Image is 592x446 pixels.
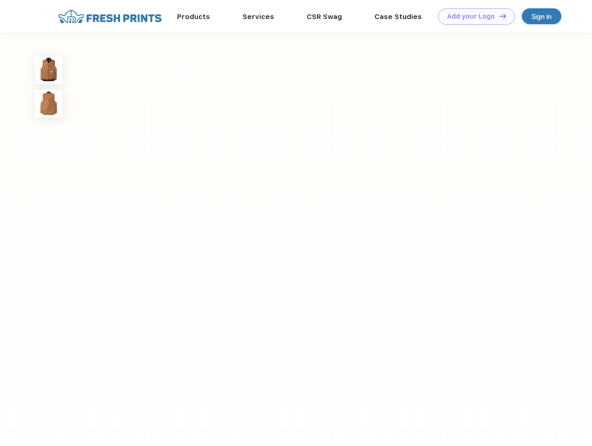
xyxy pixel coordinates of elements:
[55,8,164,25] img: fo%20logo%202.webp
[447,13,495,20] div: Add your Logo
[35,56,62,84] img: func=resize&h=100
[522,8,561,24] a: Sign in
[532,11,552,22] div: Sign in
[500,13,506,19] img: DT
[35,90,62,118] img: func=resize&h=100
[177,13,210,21] a: Products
